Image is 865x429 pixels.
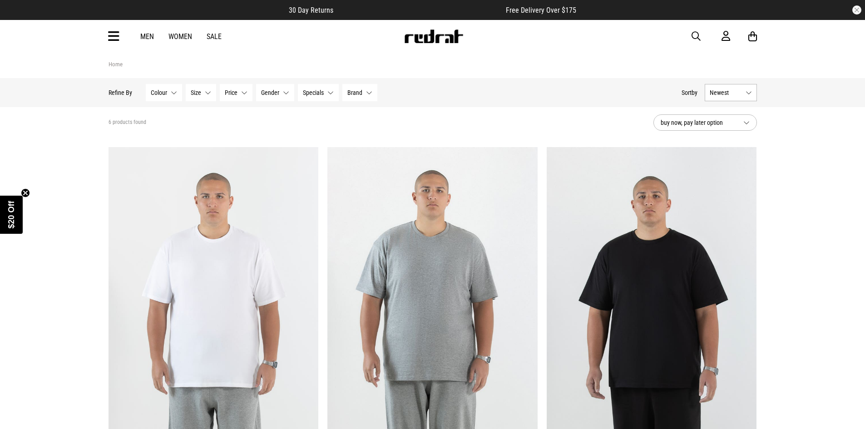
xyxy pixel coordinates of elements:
[705,84,757,101] button: Newest
[256,84,294,101] button: Gender
[347,89,362,96] span: Brand
[303,89,324,96] span: Specials
[186,84,216,101] button: Size
[261,89,279,96] span: Gender
[710,89,742,96] span: Newest
[207,32,222,41] a: Sale
[692,89,697,96] span: by
[109,119,146,126] span: 6 products found
[351,5,488,15] iframe: Customer reviews powered by Trustpilot
[220,84,252,101] button: Price
[146,84,182,101] button: Colour
[506,6,576,15] span: Free Delivery Over $175
[140,32,154,41] a: Men
[298,84,339,101] button: Specials
[191,89,201,96] span: Size
[682,87,697,98] button: Sortby
[404,30,464,43] img: Redrat logo
[21,188,30,197] button: Close teaser
[168,32,192,41] a: Women
[109,89,132,96] p: Refine By
[151,89,167,96] span: Colour
[342,84,377,101] button: Brand
[225,89,237,96] span: Price
[7,201,16,228] span: $20 Off
[653,114,757,131] button: buy now, pay later option
[289,6,333,15] span: 30 Day Returns
[661,117,736,128] span: buy now, pay later option
[109,61,123,68] a: Home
